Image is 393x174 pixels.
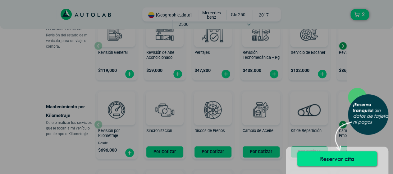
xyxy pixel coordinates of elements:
[335,121,352,156] img: flecha.png
[353,88,367,105] button: Close
[358,92,362,101] span: ×
[353,107,388,125] i: Sin datos de tarjeta ni pagos
[353,102,373,113] b: ¡Reserva tranquilo!
[297,151,377,166] button: Reservar cita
